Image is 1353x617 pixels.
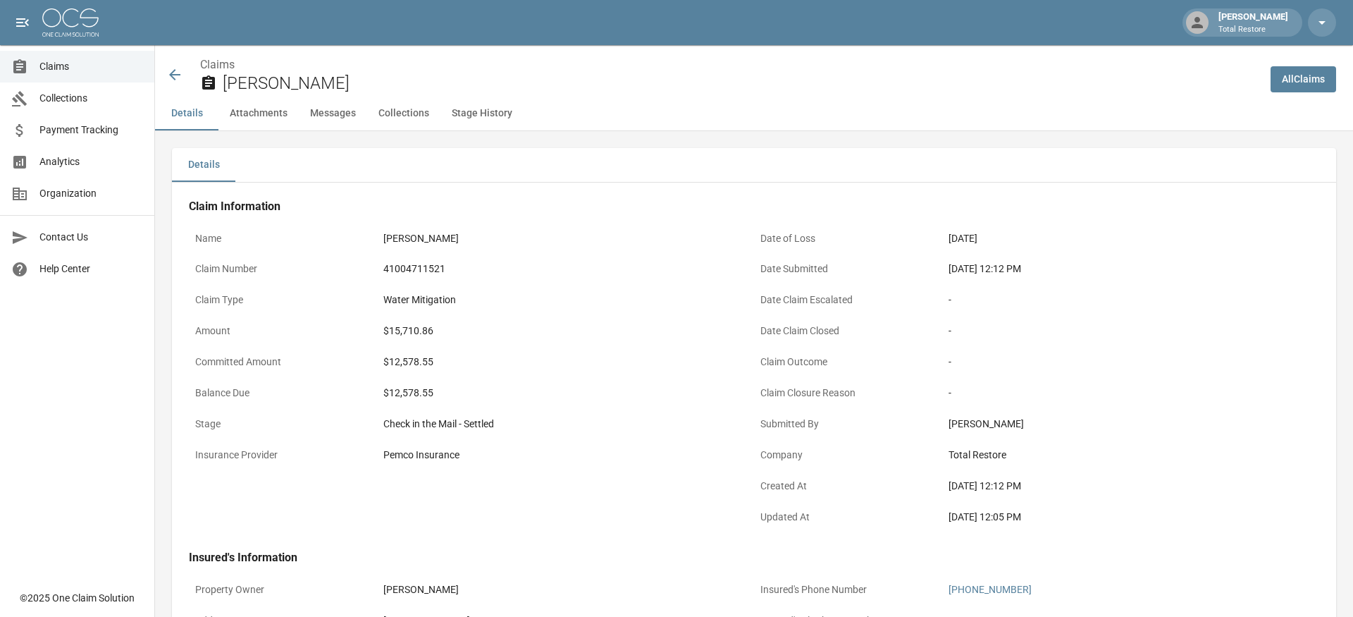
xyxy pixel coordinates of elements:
button: Stage History [440,97,524,130]
div: [DATE] 12:12 PM [949,262,1313,276]
a: Claims [200,58,235,71]
p: Claim Outcome [754,348,942,376]
div: Total Restore [949,448,1313,463]
button: Messages [299,97,367,130]
button: Collections [367,97,440,130]
p: Submitted By [754,410,942,438]
div: $12,578.55 [383,355,748,369]
div: Water Mitigation [383,293,748,307]
p: Total Restore [1218,24,1288,36]
div: anchor tabs [155,97,1353,130]
div: Check in the Mail - Settled [383,417,748,432]
p: Claim Number [189,255,377,283]
p: Updated At [754,503,942,531]
div: [DATE] [949,231,1313,246]
img: ocs-logo-white-transparent.png [42,8,99,37]
div: - [949,324,1313,338]
div: [PERSON_NAME] [383,582,748,597]
p: Created At [754,472,942,500]
div: [DATE] 12:12 PM [949,479,1313,494]
span: Analytics [39,154,143,169]
nav: breadcrumb [200,56,1259,73]
div: - [949,293,1313,307]
p: Company [754,441,942,469]
div: 41004711521 [383,262,748,276]
p: Stage [189,410,377,438]
button: Details [172,148,235,182]
button: open drawer [8,8,37,37]
p: Claim Closure Reason [754,379,942,407]
p: Balance Due [189,379,377,407]
div: $15,710.86 [383,324,748,338]
div: [PERSON_NAME] [1213,10,1294,35]
button: Attachments [218,97,299,130]
h4: Claim Information [189,200,1319,214]
p: Date Claim Escalated [754,286,942,314]
p: Claim Type [189,286,377,314]
div: Pemco Insurance [383,448,748,463]
p: Date of Loss [754,225,942,252]
div: [DATE] 12:05 PM [949,510,1313,525]
button: Details [155,97,218,130]
div: [PERSON_NAME] [383,231,748,246]
span: Contact Us [39,230,143,245]
a: AllClaims [1271,66,1336,92]
span: Organization [39,186,143,201]
p: Committed Amount [189,348,377,376]
div: details tabs [172,148,1336,182]
p: Property Owner [189,576,377,604]
p: Amount [189,317,377,345]
div: - [949,386,1313,401]
p: Name [189,225,377,252]
h2: [PERSON_NAME] [223,73,1259,94]
span: Help Center [39,262,143,276]
span: Claims [39,59,143,74]
div: [PERSON_NAME] [949,417,1313,432]
p: Date Submitted [754,255,942,283]
div: $12,578.55 [383,386,748,401]
div: © 2025 One Claim Solution [20,591,135,605]
span: Payment Tracking [39,123,143,138]
span: Collections [39,91,143,106]
p: Insured's Phone Number [754,576,942,604]
p: Insurance Provider [189,441,377,469]
div: - [949,355,1313,369]
h4: Insured's Information [189,551,1319,565]
a: [PHONE_NUMBER] [949,584,1032,595]
p: Date Claim Closed [754,317,942,345]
